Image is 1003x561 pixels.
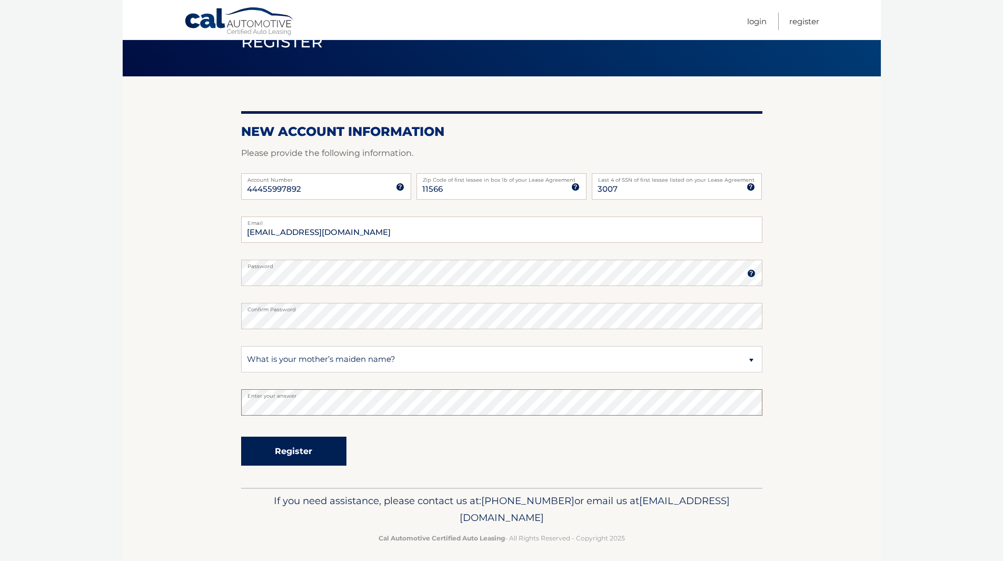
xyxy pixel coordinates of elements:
label: Email [241,216,762,225]
label: Zip Code of first lessee in box 1b of your Lease Agreement [416,173,587,182]
input: Zip Code [416,173,587,200]
label: Password [241,260,762,268]
label: Confirm Password [241,303,762,311]
p: Please provide the following information. [241,146,762,161]
label: Enter your answer [241,389,762,398]
img: tooltip.svg [396,183,404,191]
p: - All Rights Reserved - Copyright 2025 [248,533,756,544]
label: Last 4 of SSN of first lessee listed on your Lease Agreement [592,173,762,182]
input: SSN or EIN (last 4 digits only) [592,173,762,200]
input: Account Number [241,173,411,200]
span: Register [241,32,323,52]
input: Email [241,216,762,243]
h2: New Account Information [241,124,762,140]
img: tooltip.svg [747,269,756,278]
button: Register [241,437,346,466]
a: Register [789,13,819,30]
span: [EMAIL_ADDRESS][DOMAIN_NAME] [460,495,730,524]
img: tooltip.svg [747,183,755,191]
a: Login [747,13,767,30]
label: Account Number [241,173,411,182]
img: tooltip.svg [571,183,580,191]
span: [PHONE_NUMBER] [481,495,574,507]
strong: Cal Automotive Certified Auto Leasing [379,534,505,542]
a: Cal Automotive [184,7,295,37]
p: If you need assistance, please contact us at: or email us at [248,493,756,526]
